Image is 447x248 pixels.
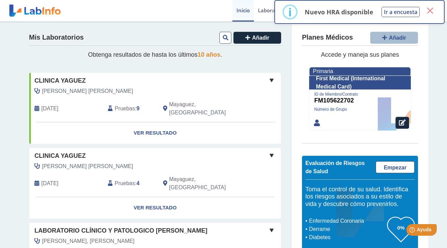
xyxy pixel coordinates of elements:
span: 10 años [198,51,220,58]
h5: Toma el control de su salud. Identifica los riesgos asociados a su estilo de vida y descubre cómo... [305,186,415,208]
b: 9 [136,106,140,111]
button: Ir a encuesta [381,7,420,17]
a: Ver Resultado [29,197,281,219]
span: Pruebas [115,179,135,188]
button: Close this dialog [424,4,436,17]
span: Accede y maneja sus planes [321,51,399,58]
li: Derrame [307,225,387,233]
b: 4 [136,180,140,186]
span: Añadir [252,35,270,41]
span: Mariani Molini, Pedro [42,162,133,170]
span: Clinica Yaguez [34,151,86,161]
span: Mayaguez, PR [169,100,245,117]
div: i [288,6,292,18]
div: : [103,100,158,117]
span: Jimenez Cruz, Juan [42,237,134,245]
span: Mariani Molini, Pedro [42,87,133,95]
h4: Mis Laboratorios [29,33,84,42]
span: Mayaguez, PR [169,175,245,192]
span: Evaluación de Riesgos de Salud [305,160,365,174]
span: Empezar [384,165,407,170]
span: Pruebas [115,105,135,113]
li: Enfermedad Coronaria [307,217,387,225]
span: Añadir [389,35,406,41]
h4: Planes Médicos [302,33,353,42]
span: Laboratorio Clínico y Patologico [PERSON_NAME] [34,226,207,235]
a: Empezar [376,161,415,173]
a: Ver Resultado [29,122,281,144]
span: 2024-02-16 [41,105,58,113]
iframe: Help widget launcher [386,221,439,240]
li: Diabetes [307,233,387,242]
div: : [103,175,158,192]
span: 2025-03-04 [41,179,58,188]
span: Clinica Yaguez [34,76,86,85]
p: Nuevo HRA disponible [305,8,373,16]
button: Añadir [233,32,281,44]
button: Añadir [370,32,418,44]
span: Obtenga resultados de hasta los últimos . [88,51,222,58]
span: Primaria [313,68,333,74]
